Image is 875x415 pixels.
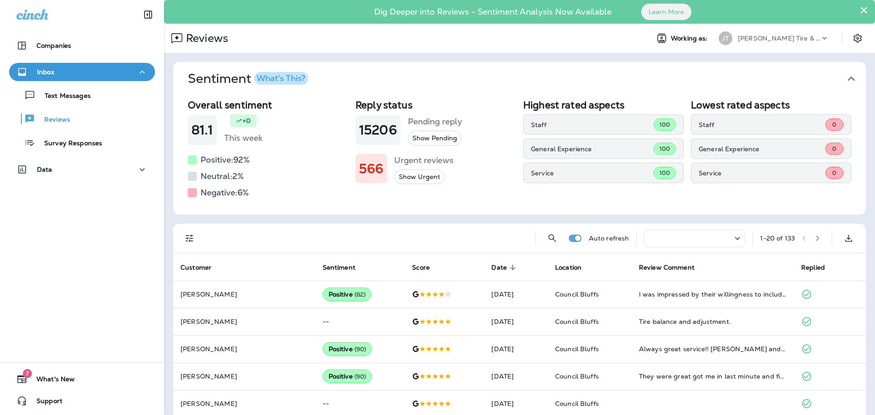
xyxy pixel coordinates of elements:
[760,235,795,242] div: 1 - 20 of 133
[555,290,599,298] span: Council Bluffs
[484,308,548,335] td: [DATE]
[180,345,308,353] p: [PERSON_NAME]
[691,99,851,111] h2: Lowest rated aspects
[9,36,155,55] button: Companies
[491,264,507,272] span: Date
[671,35,710,42] span: Working as:
[323,263,367,272] span: Sentiment
[191,123,213,138] h1: 81.1
[639,317,787,326] div: Tire balance and adjustment.
[412,263,442,272] span: Score
[359,123,397,138] h1: 15206
[491,263,519,272] span: Date
[355,291,366,298] span: ( 82 )
[719,31,732,45] div: JT
[180,291,308,298] p: [PERSON_NAME]
[555,318,599,326] span: Council Bluffs
[639,372,787,381] div: They were great got me in last minute and fixed my tired that had a nail in and also check my oth...
[35,116,70,124] p: Reviews
[180,62,873,96] button: SentimentWhat's This?
[484,335,548,363] td: [DATE]
[37,68,54,76] p: Inbox
[699,169,825,177] p: Service
[9,63,155,81] button: Inbox
[323,369,372,383] div: Positive
[555,345,599,353] span: Council Bluffs
[323,287,372,301] div: Positive
[738,35,820,42] p: [PERSON_NAME] Tire & Auto
[860,3,868,17] button: Close
[639,344,787,354] div: Always great service!! Garrett and team are the best!!
[37,166,52,173] p: Data
[9,370,155,388] button: 7What's New
[9,86,155,105] button: Text Messages
[9,160,155,179] button: Data
[180,318,308,325] p: [PERSON_NAME]
[555,264,582,272] span: Location
[257,74,305,82] div: What's This?
[23,369,32,378] span: 7
[523,99,684,111] h2: Highest rated aspects
[699,145,825,153] p: General Experience
[531,121,654,128] p: Staff
[699,121,825,128] p: Staff
[543,229,561,247] button: Search Reviews
[849,30,866,46] button: Settings
[394,153,453,168] h5: Urgent reviews
[9,109,155,128] button: Reviews
[639,290,787,299] div: I was impressed by their willingness to include me in the repair. These employees worked quick as...
[36,92,91,101] p: Text Messages
[182,31,228,45] p: Reviews
[832,145,836,153] span: 0
[484,363,548,390] td: [DATE]
[531,145,654,153] p: General Experience
[224,131,262,145] h5: This week
[242,116,251,125] p: +0
[412,264,430,272] span: Score
[36,42,71,49] p: Companies
[323,264,355,272] span: Sentiment
[359,161,383,176] h1: 566
[201,169,244,184] h5: Neutral: 2 %
[9,133,155,152] button: Survey Responses
[839,229,858,247] button: Export as CSV
[180,373,308,380] p: [PERSON_NAME]
[555,400,599,408] span: Council Bluffs
[180,229,199,247] button: Filters
[27,397,62,408] span: Support
[531,169,654,177] p: Service
[173,96,866,215] div: SentimentWhat's This?
[180,400,308,407] p: [PERSON_NAME]
[201,185,249,200] h5: Negative: 6 %
[180,263,223,272] span: Customer
[659,169,670,177] span: 100
[408,114,462,129] h5: Pending reply
[188,99,348,111] h2: Overall sentiment
[659,145,670,153] span: 100
[27,375,75,386] span: What's New
[355,99,516,111] h2: Reply status
[35,139,102,148] p: Survey Responses
[254,72,308,85] button: What's This?
[348,10,638,13] p: Dig Deeper into Reviews - Sentiment Analysis Now Available
[589,235,629,242] p: Auto refresh
[9,392,155,410] button: Support
[801,263,837,272] span: Replied
[639,264,695,272] span: Review Comment
[135,5,161,24] button: Collapse Sidebar
[355,373,366,380] span: ( 90 )
[188,71,308,87] h1: Sentiment
[639,263,706,272] span: Review Comment
[832,169,836,177] span: 0
[323,342,372,356] div: Positive
[394,169,445,184] button: Show Urgent
[201,153,250,167] h5: Positive: 92 %
[555,263,593,272] span: Location
[180,264,211,272] span: Customer
[641,4,691,20] button: Learn More
[832,121,836,128] span: 0
[555,372,599,380] span: Council Bluffs
[484,281,548,308] td: [DATE]
[801,264,825,272] span: Replied
[408,131,462,146] button: Show Pending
